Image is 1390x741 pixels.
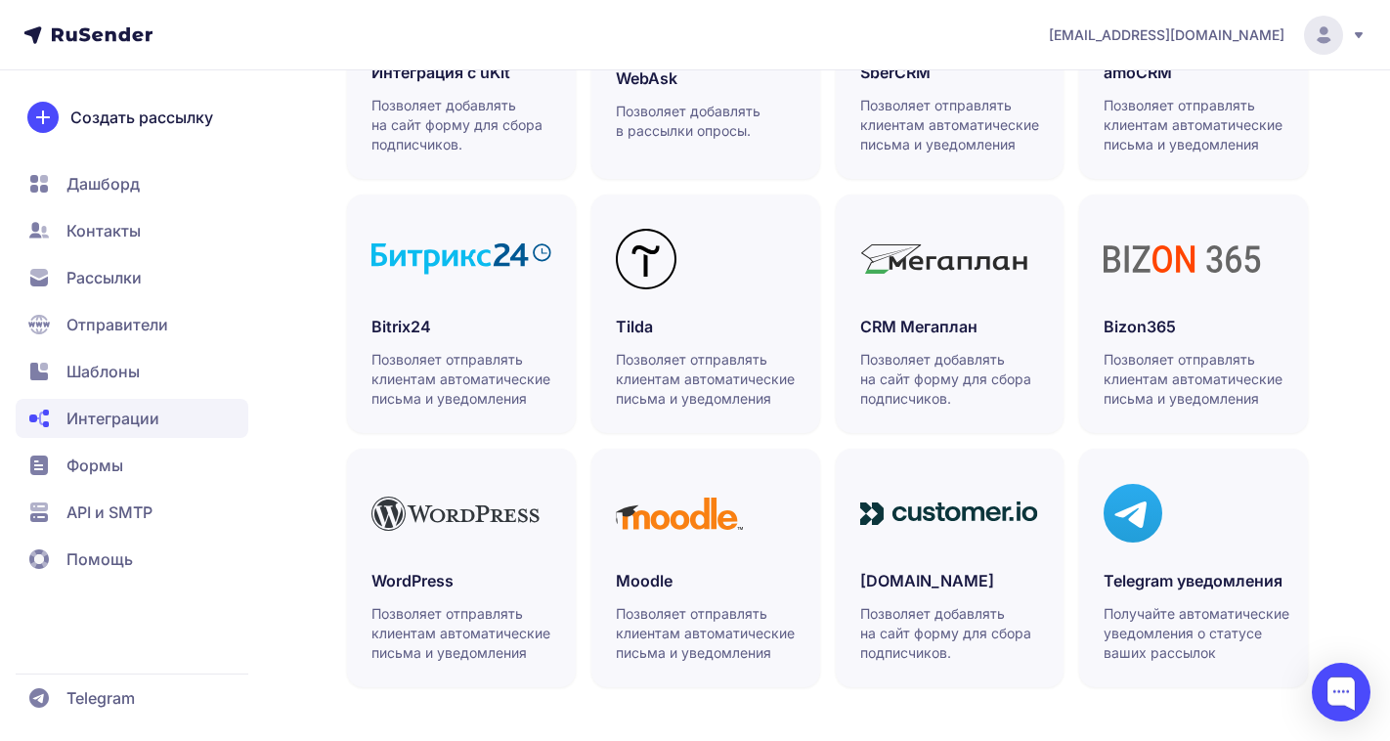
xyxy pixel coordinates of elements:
[66,313,168,336] span: Отправители
[1049,25,1284,45] span: [EMAIL_ADDRESS][DOMAIN_NAME]
[591,195,820,433] a: TildaПозволяет отправлять клиентам автоматические письма и уведомления
[66,266,142,289] span: Рассылки
[371,604,557,663] p: Позволяет отправлять клиентам автоматические письма и уведомления
[860,350,1046,409] p: Позволяет добавлять на сайт форму для сбора подписчиков.
[860,315,1040,338] h3: CRM Мегаплан
[347,449,576,687] a: WordPressПозволяет отправлять клиентам автоматические письма и уведомления
[66,686,135,710] span: Telegram
[616,66,796,90] h3: WebAsk
[66,501,152,524] span: API и SMTP
[860,96,1046,154] p: Позволяет отправлять клиентам автоматические письма и уведомления
[371,61,551,84] h3: Интеграция с uKit
[1079,449,1308,687] a: Telegram уведомленияПолучайте автоматические уведомления о статусе ваших рассылок
[66,172,140,196] span: Дашборд
[616,569,796,592] h3: Moodle
[836,449,1064,687] a: [DOMAIN_NAME]Позволяет добавлять на сайт форму для сбора подписчиков.
[371,96,557,154] p: Позволяет добавлять на сайт форму для сбора подписчиков.
[347,195,576,433] a: Bitrix24Позволяет отправлять клиентам автоматические письма и уведомления
[1079,195,1308,433] a: Bizon365Позволяет отправлять клиентам автоматические письма и уведомления
[371,350,557,409] p: Позволяет отправлять клиентам автоматические письма и уведомления
[66,547,133,571] span: Помощь
[371,315,551,338] h3: Bitrix24
[16,678,248,718] a: Telegram
[860,604,1046,663] p: Позволяет добавлять на сайт форму для сбора подписчиков.
[616,102,802,141] p: Позволяет добавлять в рассылки опросы.
[1104,61,1283,84] h3: amoCRM
[616,315,796,338] h3: Tilda
[591,449,820,687] a: MoodleПозволяет отправлять клиентам автоматические письма и уведомления
[1104,604,1289,663] p: Получайте автоматические уведомления о статусе ваших рассылок
[836,195,1064,433] a: CRM МегапланПозволяет добавлять на сайт форму для сбора подписчиков.
[1104,569,1283,592] h3: Telegram уведомления
[860,569,1040,592] h3: [DOMAIN_NAME]
[70,106,213,129] span: Создать рассылку
[66,454,123,477] span: Формы
[1104,315,1283,338] h3: Bizon365
[616,604,802,663] p: Позволяет отправлять клиентам автоматические письма и уведомления
[860,61,1040,84] h3: SberCRM
[616,350,802,409] p: Позволяет отправлять клиентам автоматические письма и уведомления
[371,569,551,592] h3: WordPress
[66,360,140,383] span: Шаблоны
[1104,96,1289,154] p: Позволяет отправлять клиентам автоматические письма и уведомления
[66,407,159,430] span: Интеграции
[1104,350,1289,409] p: Позволяет отправлять клиентам автоматические письма и уведомления
[66,219,141,242] span: Контакты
